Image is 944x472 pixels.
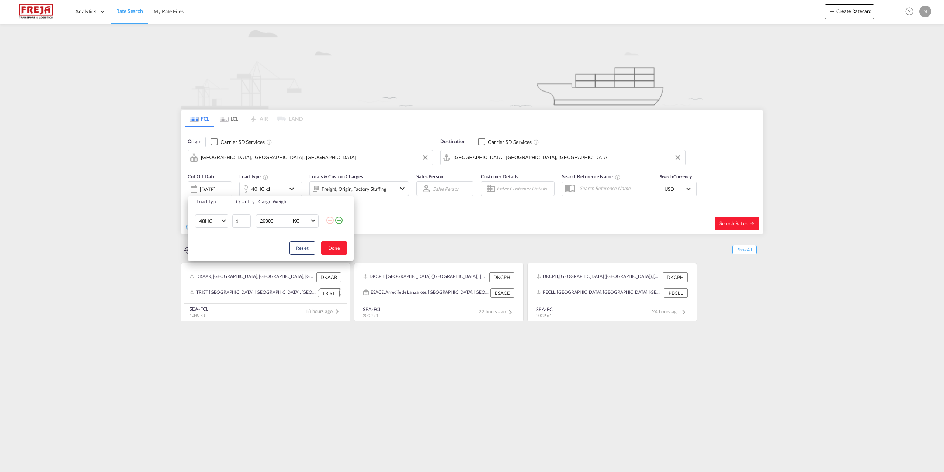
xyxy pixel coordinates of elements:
[259,215,289,227] input: Enter Weight
[195,214,228,228] md-select: Choose: 40HC
[334,216,343,225] md-icon: icon-plus-circle-outline
[199,217,221,225] span: 40HC
[232,196,254,207] th: Quantity
[326,216,334,225] md-icon: icon-minus-circle-outline
[289,241,315,255] button: Reset
[258,198,321,205] div: Cargo Weight
[293,218,299,224] div: KG
[321,241,347,255] button: Done
[188,196,232,207] th: Load Type
[232,214,251,228] input: Qty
